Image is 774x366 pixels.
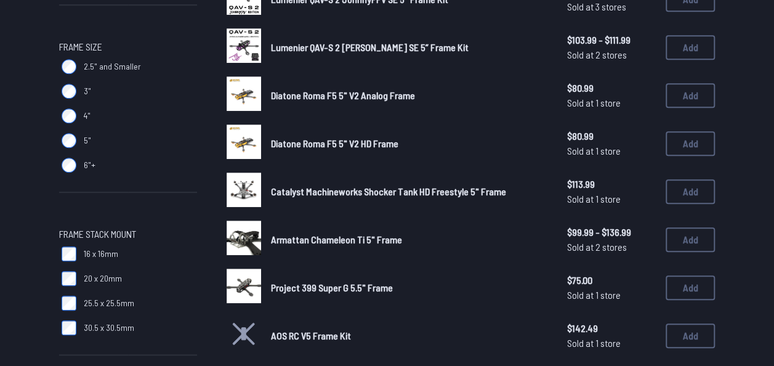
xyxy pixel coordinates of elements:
img: image [227,124,261,159]
span: 5" [84,134,91,147]
a: Lumenier QAV-S 2 [PERSON_NAME] SE 5” Frame Kit [271,40,547,55]
img: image [227,76,261,111]
img: image [227,221,261,255]
input: 25.5 x 25.5mm [62,296,76,311]
button: Add [666,83,715,108]
a: image [227,76,261,115]
span: Lumenier QAV-S 2 [PERSON_NAME] SE 5” Frame Kit [271,41,469,53]
span: $80.99 [567,129,656,144]
span: Sold at 1 store [567,288,656,303]
span: $80.99 [567,81,656,96]
a: AOS RC V5 Frame Kit [271,328,547,343]
span: Sold at 2 stores [567,47,656,62]
span: 25.5 x 25.5mm [84,297,134,309]
button: Add [666,35,715,60]
span: Diatone Roma F5 5" V2 Analog Frame [271,89,415,101]
input: 6"+ [62,158,76,173]
span: Project 399 Super G 5.5" Frame [271,282,393,293]
a: image [227,28,261,67]
img: image [227,28,261,63]
button: Add [666,131,715,156]
span: Sold at 1 store [567,144,656,158]
button: Add [666,227,715,252]
span: Armattan Chameleon Ti 5" Frame [271,234,402,245]
span: Frame Size [59,39,102,54]
a: Project 399 Super G 5.5" Frame [271,280,547,295]
span: 3" [84,85,91,97]
span: 2.5" and Smaller [84,60,141,73]
span: Sold at 1 store [567,336,656,351]
a: Catalyst Machineworks Shocker Tank HD Freestyle 5" Frame [271,184,547,199]
span: $142.49 [567,321,656,336]
span: Sold at 1 store [567,96,656,110]
span: Frame Stack Mount [59,227,136,242]
span: $113.99 [567,177,656,192]
a: image [227,269,261,307]
img: image [227,269,261,303]
button: Add [666,323,715,348]
button: Add [666,179,715,204]
span: 6"+ [84,159,95,171]
button: Add [666,275,715,300]
span: Diatone Roma F5 5" V2 HD Frame [271,137,398,149]
span: 30.5 x 30.5mm [84,322,134,334]
span: Catalyst Machineworks Shocker Tank HD Freestyle 5" Frame [271,185,506,197]
input: 16 x 16mm [62,246,76,261]
a: image [227,221,261,259]
a: Armattan Chameleon Ti 5" Frame [271,232,547,247]
input: 5" [62,133,76,148]
input: 20 x 20mm [62,271,76,286]
input: 4" [62,108,76,123]
span: AOS RC V5 Frame Kit [271,330,351,341]
span: $99.99 - $136.99 [567,225,656,240]
img: image [227,173,261,207]
span: 16 x 16mm [84,248,118,260]
span: $103.99 - $111.99 [567,33,656,47]
input: 3" [62,84,76,99]
span: $75.00 [567,273,656,288]
a: Diatone Roma F5 5" V2 HD Frame [271,136,547,151]
a: image [227,173,261,211]
a: image [227,124,261,163]
span: Sold at 1 store [567,192,656,206]
a: Diatone Roma F5 5" V2 Analog Frame [271,88,547,103]
span: 20 x 20mm [84,272,122,285]
span: Sold at 2 stores [567,240,656,254]
input: 30.5 x 30.5mm [62,320,76,335]
span: 4" [84,110,91,122]
input: 2.5" and Smaller [62,59,76,74]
